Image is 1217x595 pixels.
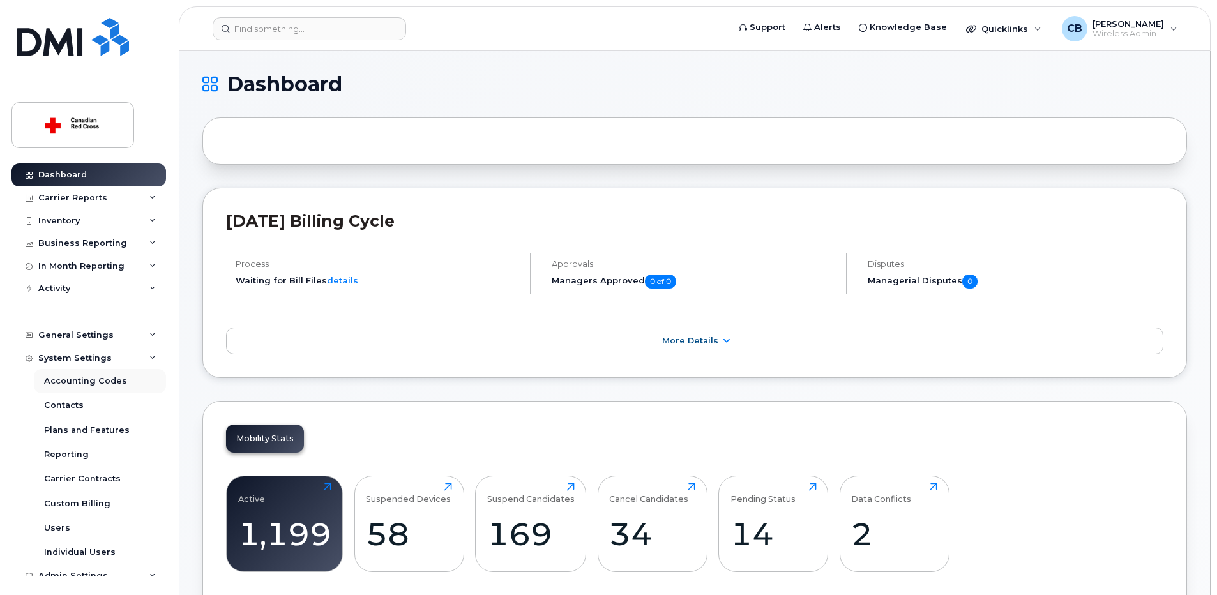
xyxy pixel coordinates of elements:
[609,515,695,553] div: 34
[227,75,342,94] span: Dashboard
[868,275,1163,289] h5: Managerial Disputes
[487,515,575,553] div: 169
[868,259,1163,269] h4: Disputes
[851,483,911,504] div: Data Conflicts
[730,483,796,504] div: Pending Status
[609,483,688,504] div: Cancel Candidates
[962,275,978,289] span: 0
[487,483,575,504] div: Suspend Candidates
[366,515,452,553] div: 58
[730,483,817,564] a: Pending Status14
[851,515,937,553] div: 2
[236,259,519,269] h4: Process
[226,211,1163,230] h2: [DATE] Billing Cycle
[238,515,331,553] div: 1,199
[645,275,676,289] span: 0 of 0
[609,483,695,564] a: Cancel Candidates34
[662,336,718,345] span: More Details
[366,483,452,564] a: Suspended Devices58
[238,483,331,564] a: Active1,199
[730,515,817,553] div: 14
[238,483,265,504] div: Active
[366,483,451,504] div: Suspended Devices
[487,483,575,564] a: Suspend Candidates169
[552,275,835,289] h5: Managers Approved
[851,483,937,564] a: Data Conflicts2
[236,275,519,287] li: Waiting for Bill Files
[552,259,835,269] h4: Approvals
[327,275,358,285] a: details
